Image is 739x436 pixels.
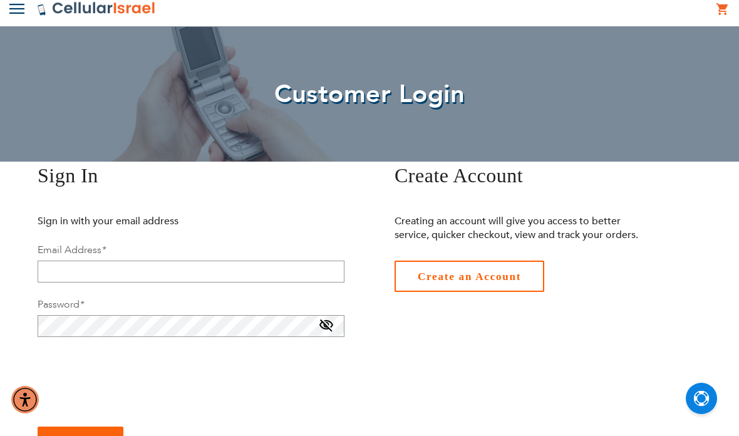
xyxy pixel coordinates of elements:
img: Cellular Israel Logo [37,1,156,16]
input: Email [38,261,344,283]
span: Create Account [395,164,523,187]
span: Sign In [38,164,98,187]
label: Password [38,298,84,311]
span: Customer Login [274,77,465,112]
img: Toggle Menu [9,4,24,14]
span: Create an Account [418,271,521,283]
div: Accessibility Menu [11,386,39,413]
iframe: reCAPTCHA [38,352,228,401]
a: Create an Account [395,261,544,292]
p: Sign in with your email address [38,214,291,228]
label: Email Address [38,243,106,257]
p: Creating an account will give you access to better service, quicker checkout, view and track your... [395,214,648,242]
